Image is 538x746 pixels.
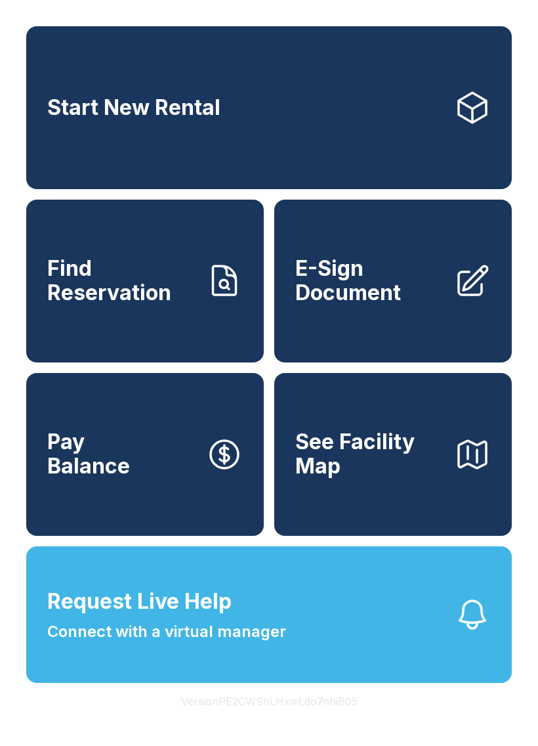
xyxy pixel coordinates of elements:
a: E-Sign Document [274,200,512,362]
span: See Facility Map [295,430,444,478]
button: See Facility Map [274,373,512,536]
span: Request Live Help [47,586,232,617]
span: Find Reservation [47,257,196,305]
a: Start New Rental [26,26,512,189]
a: PayBalance [26,373,264,536]
button: VersionPE2CWShLHxwLdo7nhiB05 [171,683,368,720]
span: E-Sign Document [295,257,444,305]
a: Find Reservation [26,200,264,362]
span: Connect with a virtual manager [47,620,286,644]
span: Start New Rental [47,96,220,120]
span: Pay Balance [47,430,130,478]
button: Request Live HelpConnect with a virtual manager [26,546,512,683]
